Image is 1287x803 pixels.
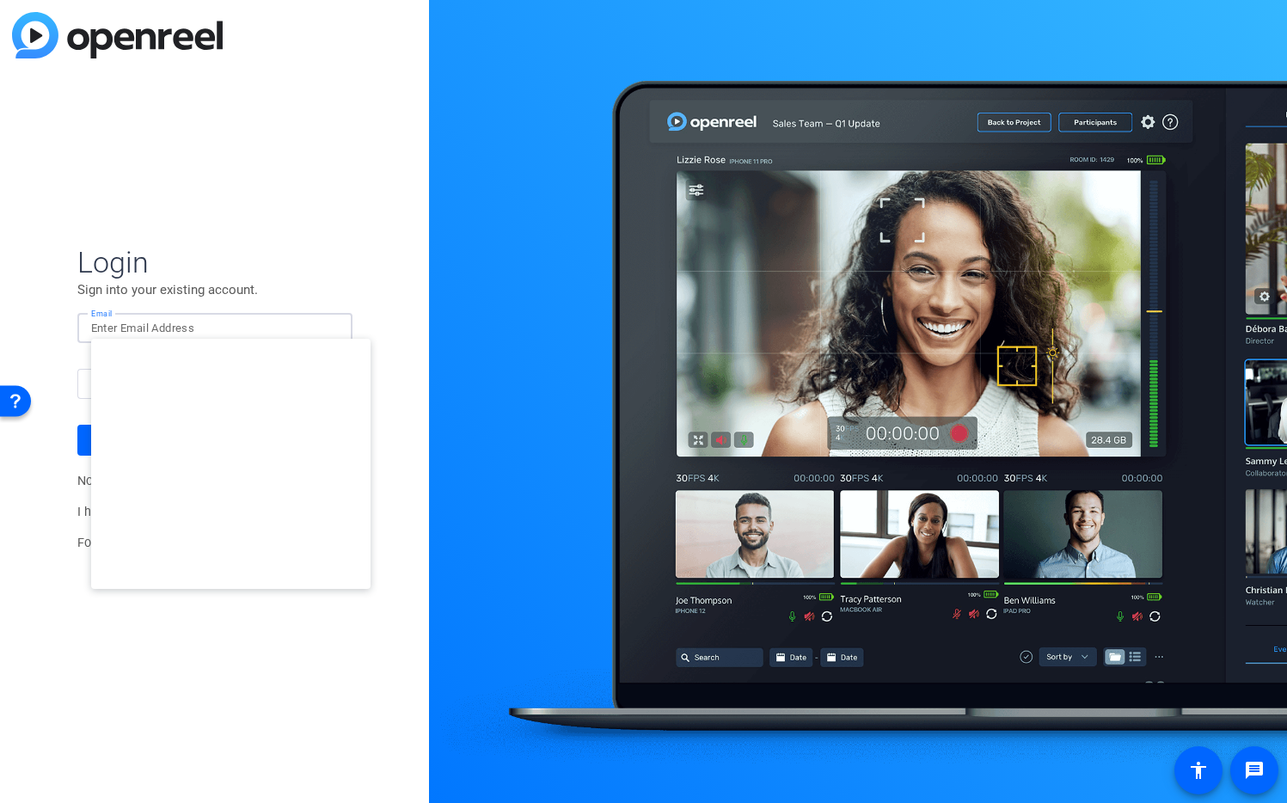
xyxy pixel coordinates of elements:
[1188,760,1209,781] mat-icon: accessibility
[91,309,113,318] mat-label: Email
[318,318,330,339] img: icon_180.svg
[77,280,352,299] p: Sign into your existing account.
[12,12,223,58] img: blue-gradient.svg
[77,505,281,519] span: I have a Session ID.
[1244,760,1265,781] mat-icon: message
[77,425,352,456] button: Sign in
[77,536,239,550] span: Forgot password?
[91,318,339,339] input: Enter Email Address
[77,244,352,280] span: Login
[77,474,257,488] span: No account?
